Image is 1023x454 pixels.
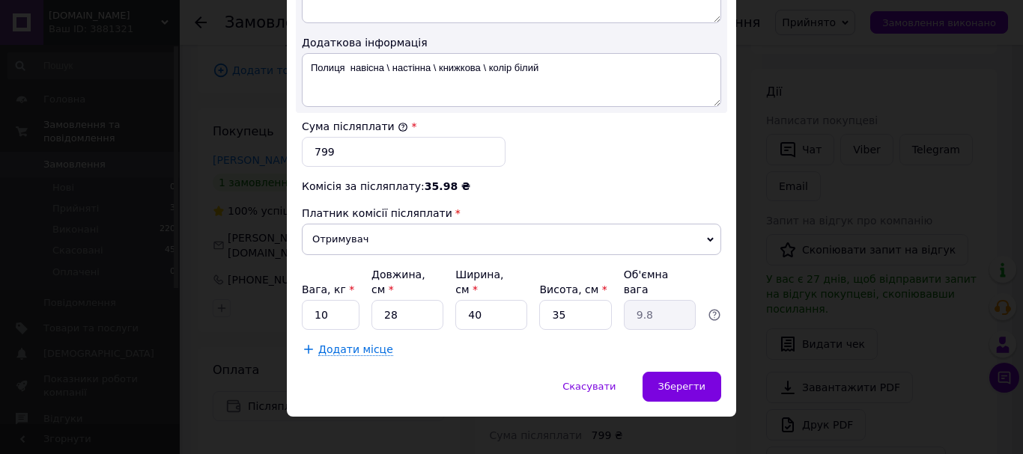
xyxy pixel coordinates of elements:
span: Платник комісії післяплати [302,207,452,219]
span: Додати місце [318,343,393,356]
label: Вага, кг [302,283,354,295]
span: Зберегти [658,381,705,392]
label: Висота, см [539,283,607,295]
span: 35.98 ₴ [425,180,470,192]
span: Скасувати [562,381,616,392]
label: Сума післяплати [302,120,408,132]
div: Комісія за післяплату: [302,179,721,194]
span: Отримувач [302,224,721,255]
textarea: Полиця навісна \ настінна \ книжкова \ колір білий [302,53,721,107]
label: Ширина, см [455,269,503,295]
label: Довжина, см [371,269,425,295]
div: Об'ємна вага [624,267,696,297]
div: Додаткова інформація [302,35,721,50]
